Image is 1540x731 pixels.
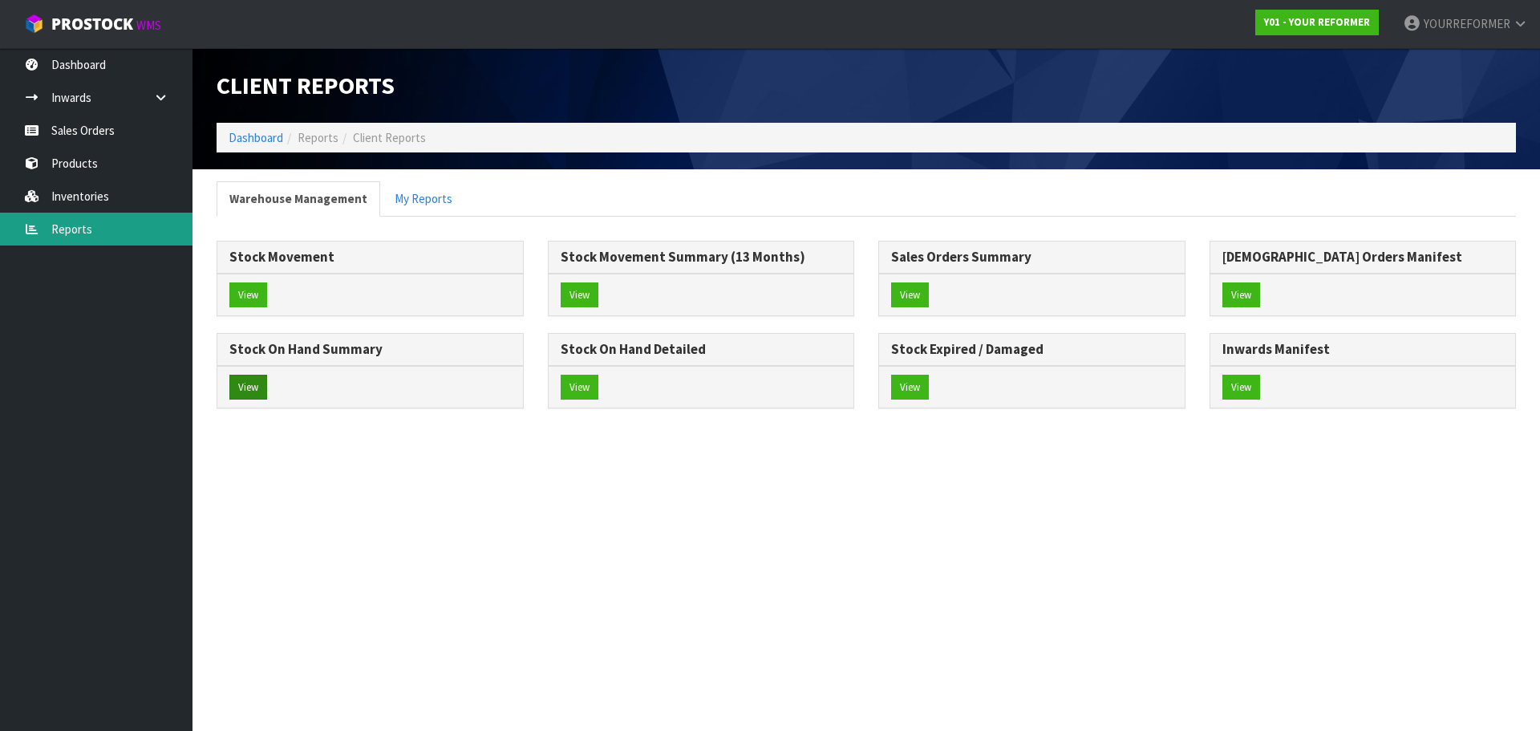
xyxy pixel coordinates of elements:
span: Client Reports [353,130,426,145]
h3: [DEMOGRAPHIC_DATA] Orders Manifest [1222,250,1504,265]
button: View [561,375,598,400]
h3: Stock Movement [229,250,511,265]
img: cube-alt.png [24,14,44,34]
h3: Stock Movement Summary (13 Months) [561,250,842,265]
h3: Inwards Manifest [1222,342,1504,357]
button: View [229,282,267,308]
h3: Sales Orders Summary [891,250,1173,265]
button: View [891,282,929,308]
small: WMS [136,18,161,33]
h3: Stock On Hand Summary [229,342,511,357]
button: View [1222,282,1260,308]
h3: Stock Expired / Damaged [891,342,1173,357]
span: YOURREFORMER [1424,16,1510,31]
span: Client Reports [217,70,395,100]
a: Dashboard [229,130,283,145]
button: View [1222,375,1260,400]
button: View [229,375,267,400]
span: Reports [298,130,338,145]
button: View [561,282,598,308]
h3: Stock On Hand Detailed [561,342,842,357]
a: Warehouse Management [217,181,380,216]
a: My Reports [382,181,465,216]
button: View [891,375,929,400]
strong: Y01 - YOUR REFORMER [1264,15,1370,29]
span: ProStock [51,14,133,35]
